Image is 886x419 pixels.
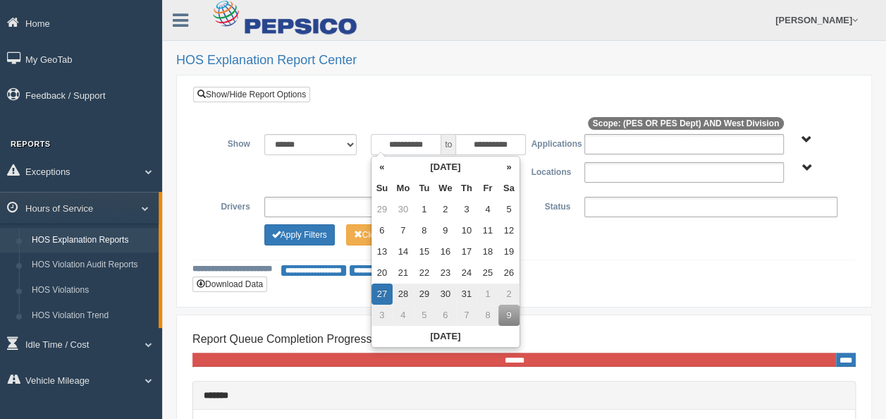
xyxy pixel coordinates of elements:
[264,224,335,245] button: Change Filter Options
[371,262,393,284] td: 20
[393,220,414,241] td: 7
[456,220,477,241] td: 10
[371,326,519,347] th: [DATE]
[192,277,267,292] button: Download Data
[498,284,519,305] td: 2
[435,241,456,262] td: 16
[498,157,519,178] th: »
[371,220,393,241] td: 6
[456,284,477,305] td: 31
[393,241,414,262] td: 14
[25,303,159,329] a: HOS Violation Trend
[371,284,393,305] td: 27
[498,220,519,241] td: 12
[456,199,477,220] td: 3
[393,305,414,326] td: 4
[435,199,456,220] td: 2
[435,262,456,284] td: 23
[524,162,578,179] label: Locations
[498,199,519,220] td: 5
[477,178,498,199] th: Fr
[192,333,856,346] h4: Report Queue Completion Progress:
[441,134,455,155] span: to
[524,197,577,214] label: Status
[204,134,257,151] label: Show
[524,134,577,151] label: Applications
[414,284,435,305] td: 29
[25,278,159,303] a: HOS Violations
[371,305,393,326] td: 3
[414,199,435,220] td: 1
[588,117,785,130] span: Scope: (PES OR PES Dept) AND West Division
[25,228,159,253] a: HOS Explanation Reports
[456,178,477,199] th: Th
[204,197,257,214] label: Drivers
[456,241,477,262] td: 17
[393,199,414,220] td: 30
[414,305,435,326] td: 5
[25,253,159,278] a: HOS Violation Audit Reports
[435,305,456,326] td: 6
[477,241,498,262] td: 18
[498,262,519,284] td: 26
[498,241,519,262] td: 19
[371,157,393,178] th: «
[371,178,393,199] th: Su
[477,262,498,284] td: 25
[393,157,498,178] th: [DATE]
[477,305,498,326] td: 8
[498,305,519,326] td: 9
[477,284,498,305] td: 1
[435,220,456,241] td: 9
[414,178,435,199] th: Tu
[371,241,393,262] td: 13
[498,178,519,199] th: Sa
[477,199,498,220] td: 4
[346,224,416,245] button: Change Filter Options
[393,284,414,305] td: 28
[414,241,435,262] td: 15
[393,262,414,284] td: 21
[414,262,435,284] td: 22
[456,305,477,326] td: 7
[435,284,456,305] td: 30
[435,178,456,199] th: We
[477,220,498,241] td: 11
[193,87,310,102] a: Show/Hide Report Options
[456,262,477,284] td: 24
[176,54,872,68] h2: HOS Explanation Report Center
[393,178,414,199] th: Mo
[414,220,435,241] td: 8
[371,199,393,220] td: 29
